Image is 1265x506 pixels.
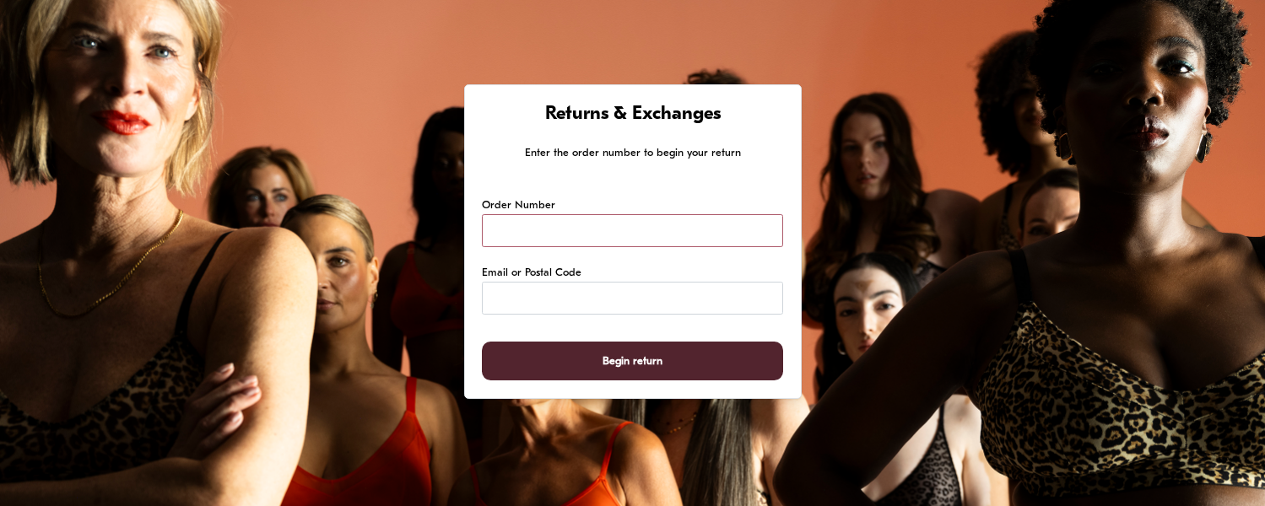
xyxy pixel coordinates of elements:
[603,342,662,380] span: Begin return
[482,197,555,214] label: Order Number
[482,265,581,282] label: Email or Postal Code
[482,342,782,381] button: Begin return
[482,144,782,162] p: Enter the order number to begin your return
[482,103,782,127] h1: Returns & Exchanges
